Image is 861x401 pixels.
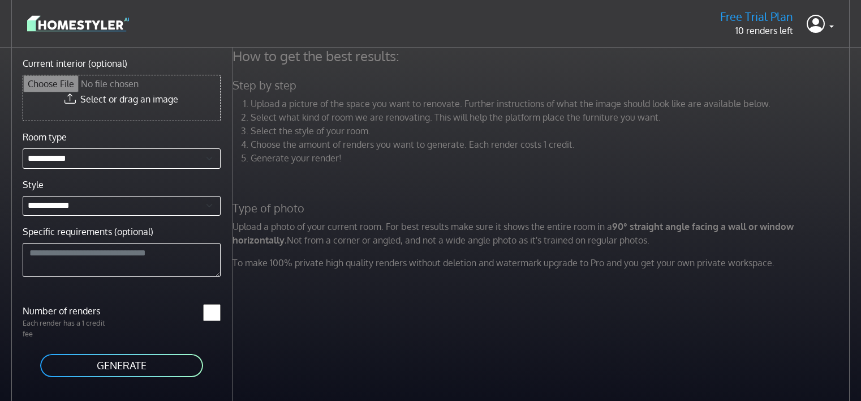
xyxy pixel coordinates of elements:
p: To make 100% private high quality renders without deletion and watermark upgrade to Pro and you g... [226,256,859,270]
p: Upload a photo of your current room. For best results make sure it shows the entire room in a Not... [226,220,859,247]
li: Upload a picture of the space you want to renovate. Further instructions of what the image should... [251,97,853,110]
li: Generate your render! [251,151,853,165]
button: GENERATE [39,353,204,378]
label: Style [23,178,44,191]
label: Number of renders [16,304,122,318]
img: logo-3de290ba35641baa71223ecac5eacb59cb85b4c7fdf211dc9aaecaaee71ea2f8.svg [27,14,129,33]
p: 10 renders left [720,24,793,37]
h5: Step by step [226,78,859,92]
h4: How to get the best results: [226,48,859,65]
h5: Type of photo [226,201,859,215]
li: Choose the amount of renders you want to generate. Each render costs 1 credit. [251,138,853,151]
strong: 90° straight angle facing a wall or window horizontally. [233,221,794,246]
p: Each render has a 1 credit fee [16,318,122,339]
label: Current interior (optional) [23,57,127,70]
label: Room type [23,130,67,144]
li: Select what kind of room we are renovating. This will help the platform place the furniture you w... [251,110,853,124]
label: Specific requirements (optional) [23,225,153,238]
h5: Free Trial Plan [720,10,793,24]
li: Select the style of your room. [251,124,853,138]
